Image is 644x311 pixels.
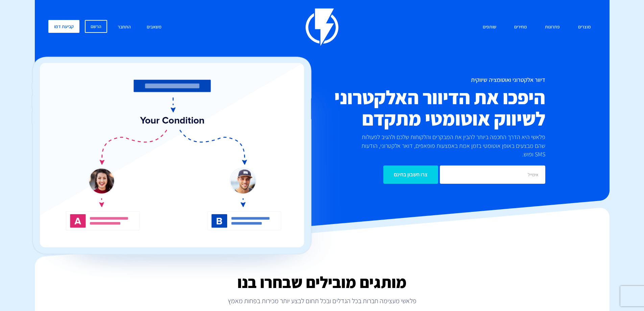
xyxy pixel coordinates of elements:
input: אימייל [440,165,545,184]
h1: דיוור אלקטרוני ואוטומציה שיווקית [282,76,545,83]
a: קביעת דמו [48,20,79,33]
a: פתרונות [540,20,565,35]
a: משאבים [142,20,167,35]
a: התחבר [113,20,136,35]
h2: מותגים מובילים שבחרו בנו [35,273,610,291]
h2: היפכו את הדיוור האלקטרוני לשיווק אוטומטי מתקדם [282,87,545,129]
a: הרשם [85,20,107,33]
a: שותפים [478,20,501,35]
p: פלאשי היא הדרך החכמה ביותר להבין את המבקרים והלקוחות שלכם ולהגיב לפעולות שהם מבצעים באופן אוטומטי... [350,133,545,159]
p: פלאשי מעצימה חברות בכל הגדלים ובכל תחום לבצע יותר מכירות בפחות מאמץ [35,296,610,306]
input: צרו חשבון בחינם [383,165,438,184]
a: מחירים [509,20,532,35]
a: מוצרים [573,20,596,35]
